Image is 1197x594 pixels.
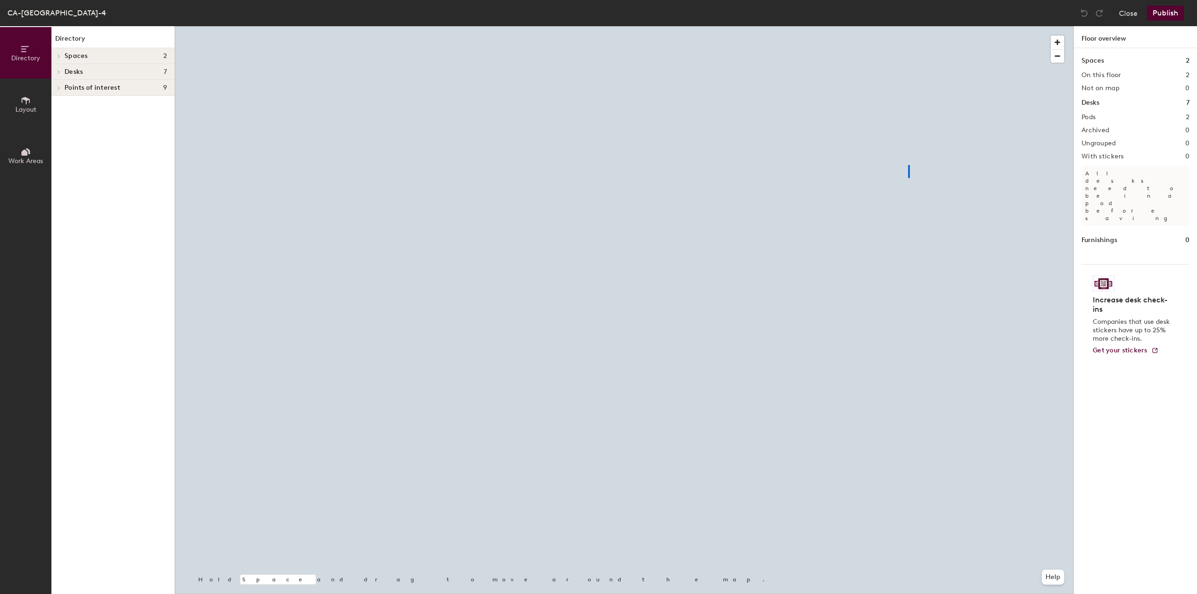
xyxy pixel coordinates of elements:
span: 7 [164,68,167,76]
img: Redo [1095,8,1104,18]
h2: 0 [1185,127,1190,134]
button: Publish [1147,6,1184,21]
span: Work Areas [8,157,43,165]
h2: 2 [1186,114,1190,121]
h1: 7 [1186,98,1190,108]
h2: 2 [1186,72,1190,79]
span: Spaces [65,52,88,60]
button: Help [1042,570,1064,585]
h2: 0 [1185,85,1190,92]
div: CA-[GEOGRAPHIC_DATA]-4 [7,7,106,19]
h1: Spaces [1082,56,1104,66]
span: Desks [65,68,83,76]
span: Layout [15,106,36,114]
h1: Floor overview [1074,26,1197,48]
h2: 0 [1185,153,1190,160]
span: Directory [11,54,40,62]
h2: On this floor [1082,72,1121,79]
h2: Not on map [1082,85,1119,92]
h2: Ungrouped [1082,140,1116,147]
h2: Pods [1082,114,1096,121]
h2: 0 [1185,140,1190,147]
h2: With stickers [1082,153,1124,160]
h1: 0 [1185,235,1190,245]
p: Companies that use desk stickers have up to 25% more check-ins. [1093,318,1173,343]
h4: Increase desk check-ins [1093,295,1173,314]
h2: Archived [1082,127,1109,134]
span: 2 [163,52,167,60]
span: Get your stickers [1093,346,1147,354]
span: 9 [163,84,167,92]
h1: Desks [1082,98,1099,108]
h1: 2 [1186,56,1190,66]
span: Points of interest [65,84,120,92]
img: Sticker logo [1093,276,1114,292]
img: Undo [1080,8,1089,18]
p: All desks need to be in a pod before saving [1082,166,1190,226]
a: Get your stickers [1093,347,1159,355]
h1: Directory [51,34,174,48]
button: Close [1119,6,1138,21]
h1: Furnishings [1082,235,1117,245]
